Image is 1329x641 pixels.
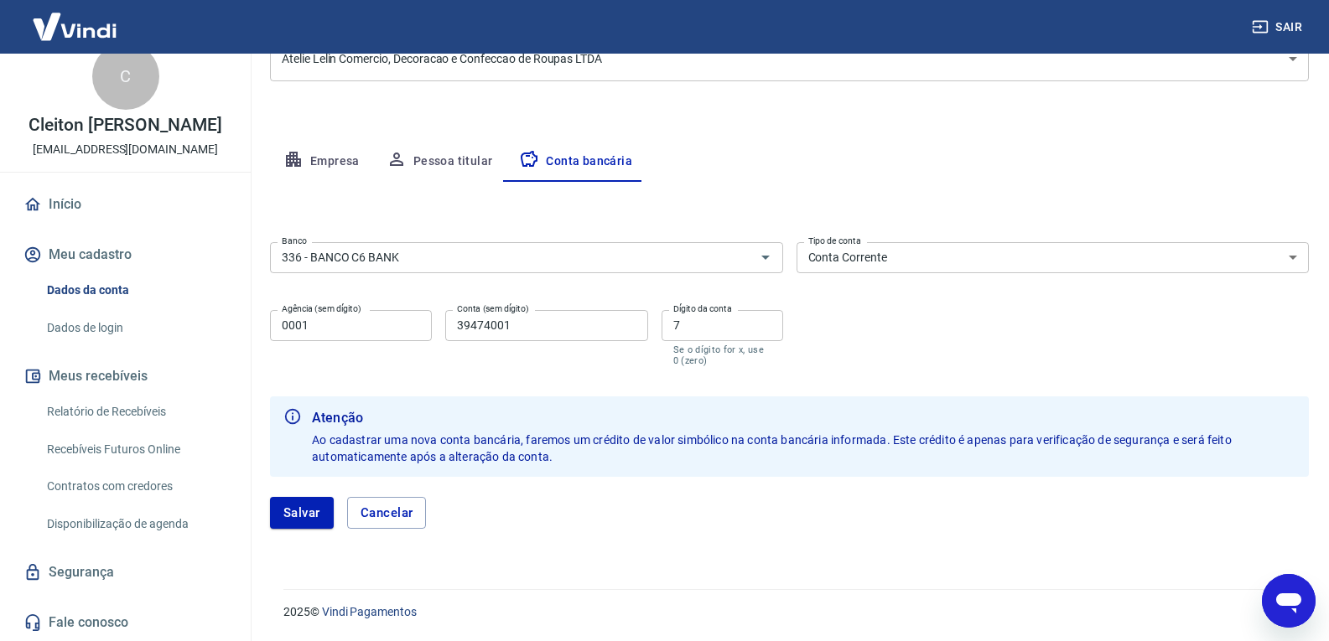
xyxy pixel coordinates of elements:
[1262,574,1316,628] iframe: Botão para abrir a janela de mensagens
[373,142,506,182] button: Pessoa titular
[40,311,231,345] a: Dados de login
[92,43,159,110] div: C
[282,235,307,247] label: Banco
[1249,12,1309,43] button: Sair
[754,246,777,269] button: Abrir
[20,186,231,223] a: Início
[40,432,231,467] a: Recebíveis Futuros Online
[270,37,1309,81] div: Atelie Lelin Comercio, Decoracao e Confeccao de Roupas LTDA
[20,604,231,641] a: Fale conosco
[312,433,1234,463] span: Ao cadastrar uma nova conta bancária, faremos um crédito de valor simbólico na conta bancária inf...
[808,235,861,247] label: Tipo de conta
[673,302,732,315] label: Dígito da conta
[20,236,231,273] button: Meu cadastro
[270,142,373,182] button: Empresa
[312,408,1295,428] b: Atenção
[20,554,231,591] a: Segurança
[283,603,1289,621] p: 2025 ©
[322,605,417,618] a: Vindi Pagamentos
[40,273,231,308] a: Dados da conta
[40,507,231,541] a: Disponibilização de agenda
[33,141,218,158] p: [EMAIL_ADDRESS][DOMAIN_NAME]
[282,302,361,315] label: Agência (sem dígito)
[29,116,222,134] p: Cleiton [PERSON_NAME]
[40,395,231,429] a: Relatório de Recebíveis
[673,344,771,366] p: Se o dígito for x, use 0 (zero)
[457,302,529,315] label: Conta (sem dígito)
[20,1,129,52] img: Vindi
[40,469,231,504] a: Contratos com credores
[347,497,427,529] button: Cancelar
[270,497,334,529] button: Salvar
[20,358,231,395] button: Meus recebíveis
[506,142,646,182] button: Conta bancária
